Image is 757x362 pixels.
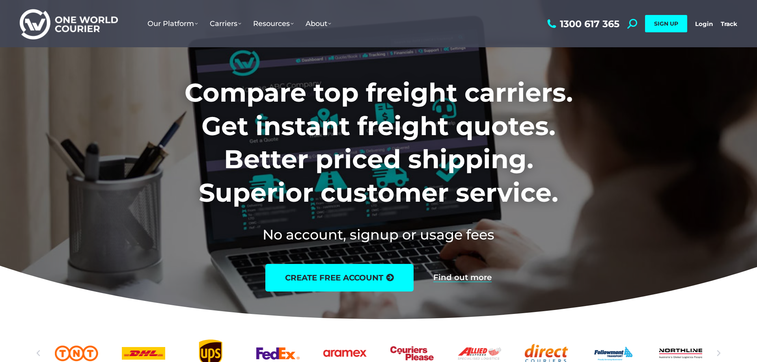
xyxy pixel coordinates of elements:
span: Our Platform [147,19,198,28]
h2: No account, signup or usage fees [132,225,625,244]
span: Resources [253,19,294,28]
a: Resources [247,11,300,36]
span: About [306,19,331,28]
img: One World Courier [20,8,118,40]
a: create free account [265,264,414,291]
a: Track [721,20,737,28]
a: About [300,11,337,36]
span: Carriers [210,19,241,28]
a: Carriers [204,11,247,36]
a: Our Platform [142,11,204,36]
a: SIGN UP [645,15,687,32]
a: Login [695,20,713,28]
span: SIGN UP [654,20,678,27]
a: Find out more [433,273,492,282]
h1: Compare top freight carriers. Get instant freight quotes. Better priced shipping. Superior custom... [132,76,625,209]
a: 1300 617 365 [545,19,619,29]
